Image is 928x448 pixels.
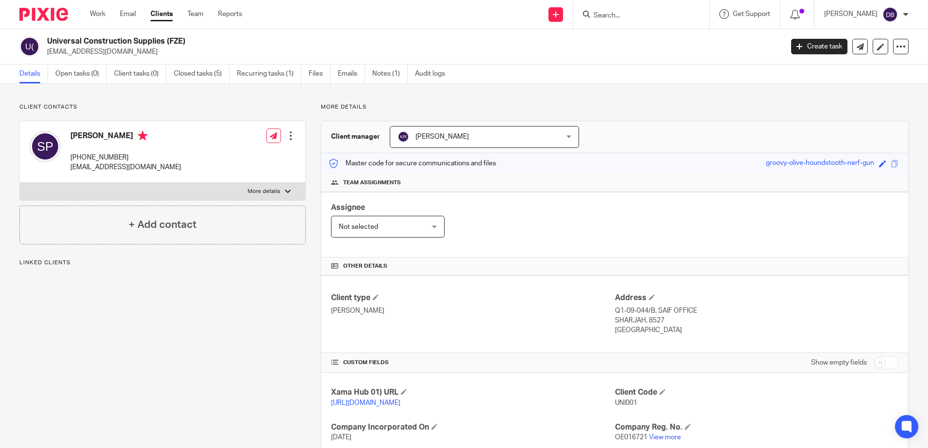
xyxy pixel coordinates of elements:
i: Primary [138,131,148,141]
span: [DATE] [331,434,351,441]
p: Q1-09-044/B, SAIF OFFICE [615,306,898,316]
span: UNI001 [615,400,637,406]
span: Get Support [733,11,770,17]
h2: Universal Construction Supplies (FZE) [47,36,630,47]
p: More details [321,103,909,111]
img: svg%3E [882,7,898,22]
input: Search [593,12,680,20]
a: Audit logs [415,64,452,83]
a: Files [309,64,331,83]
h4: [PERSON_NAME] [70,131,181,143]
a: Reports [218,9,242,19]
span: Assignee [331,204,365,211]
img: Pixie [19,8,68,21]
div: groovy-olive-houndstooth-nerf-gun [766,158,874,169]
a: Details [19,64,48,83]
h4: Company Incorporated On [331,422,614,432]
p: Master code for secure communications and files [329,159,496,168]
h4: Client Code [615,387,898,398]
a: Closed tasks (5) [174,64,230,83]
img: svg%3E [19,36,40,57]
h4: Address [615,293,898,303]
p: [PERSON_NAME] [824,9,878,19]
a: Emails [338,64,365,83]
p: [EMAIL_ADDRESS][DOMAIN_NAME] [47,47,777,57]
h4: Xama Hub 01) URL [331,387,614,398]
h4: + Add contact [129,217,197,232]
p: [GEOGRAPHIC_DATA] [615,325,898,335]
a: Email [120,9,136,19]
img: svg%3E [398,131,409,143]
span: [PERSON_NAME] [415,133,469,140]
a: View more [649,434,681,441]
h4: CUSTOM FIELDS [331,359,614,367]
a: Work [90,9,105,19]
h4: Client type [331,293,614,303]
p: [PERSON_NAME] [331,306,614,316]
a: Team [187,9,203,19]
span: Not selected [339,224,378,230]
a: Client tasks (0) [114,64,166,83]
span: OE016721 [615,434,647,441]
label: Show empty fields [811,358,867,368]
a: Notes (1) [372,64,408,83]
img: svg%3E [30,131,61,162]
p: More details [248,188,280,195]
a: Clients [150,9,173,19]
a: [URL][DOMAIN_NAME] [331,400,400,406]
p: Client contacts [19,103,306,111]
p: [PHONE_NUMBER] [70,153,181,162]
p: Linked clients [19,259,306,267]
h3: Client manager [331,132,380,142]
h4: Company Reg. No. [615,422,898,432]
p: SHARJAH, 8527 [615,316,898,325]
a: Create task [791,39,847,54]
a: Recurring tasks (1) [237,64,301,83]
span: Other details [343,262,387,270]
a: Open tasks (0) [55,64,107,83]
p: [EMAIL_ADDRESS][DOMAIN_NAME] [70,162,181,172]
span: Team assignments [343,179,401,187]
